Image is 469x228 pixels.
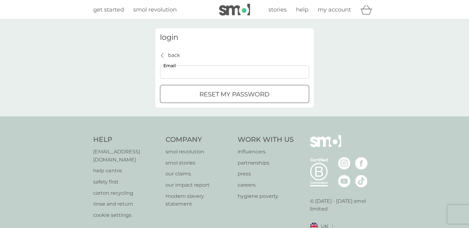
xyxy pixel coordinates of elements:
[296,6,308,13] span: help
[360,3,376,16] div: basket
[168,51,180,59] p: back
[166,181,232,189] a: our impact report
[238,181,294,189] a: careers
[93,135,159,145] h4: Help
[296,5,308,14] a: help
[160,33,309,42] h3: login
[318,5,351,14] a: my account
[93,5,124,14] a: get started
[93,148,159,164] a: [EMAIL_ADDRESS][DOMAIN_NAME]
[166,135,232,145] h4: Company
[238,135,294,145] h4: Work With Us
[133,6,177,13] span: smol revolution
[238,170,294,178] a: press
[238,159,294,167] a: partnerships
[331,225,333,228] img: select a new location
[338,175,350,187] img: visit the smol Youtube page
[166,192,232,208] a: modern slavery statement
[338,157,350,170] img: visit the smol Instagram page
[166,170,232,178] a: our claims
[199,89,270,99] p: reset my password
[166,159,232,167] a: smol stories
[355,157,367,170] img: visit the smol Facebook page
[355,175,367,187] img: visit the smol Tiktok page
[93,200,159,208] a: rinse and return
[93,189,159,197] a: carton recycling
[160,85,309,103] button: reset my password
[93,211,159,219] a: cookie settings
[219,4,250,16] img: smol
[93,6,124,13] span: get started
[310,197,376,213] p: © [DATE] - [DATE] smol limited
[133,5,177,14] a: smol revolution
[268,6,287,13] span: stories
[268,5,287,14] a: stories
[238,192,294,200] a: hygiene poverty
[166,148,232,156] a: smol revolution
[93,178,159,186] a: safety first
[238,148,294,156] a: influencers
[310,135,341,156] img: smol
[318,6,351,13] span: my account
[93,167,159,175] a: help centre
